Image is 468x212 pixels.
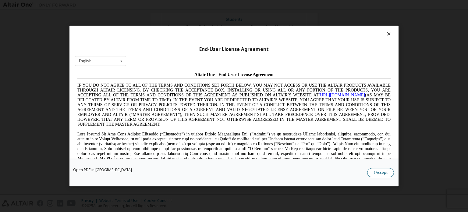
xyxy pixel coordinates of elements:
a: Open PDF in [GEOGRAPHIC_DATA] [73,168,132,172]
a: [URL][DOMAIN_NAME] [244,23,290,28]
span: Lore Ipsumd Sit Ame Cons Adipisc Elitseddo (“Eiusmodte”) in utlabor Etdolo Magnaaliqua Eni. (“Adm... [2,62,316,106]
div: English [79,59,91,63]
button: I Accept [367,168,394,177]
span: IF YOU DO NOT AGREE TO ALL OF THE TERMS AND CONDITIONS SET FORTH BELOW, YOU MAY NOT ACCESS OR USE... [2,13,316,57]
div: End-User License Agreement [75,46,393,52]
span: Altair One - End User License Agreement [119,2,199,7]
